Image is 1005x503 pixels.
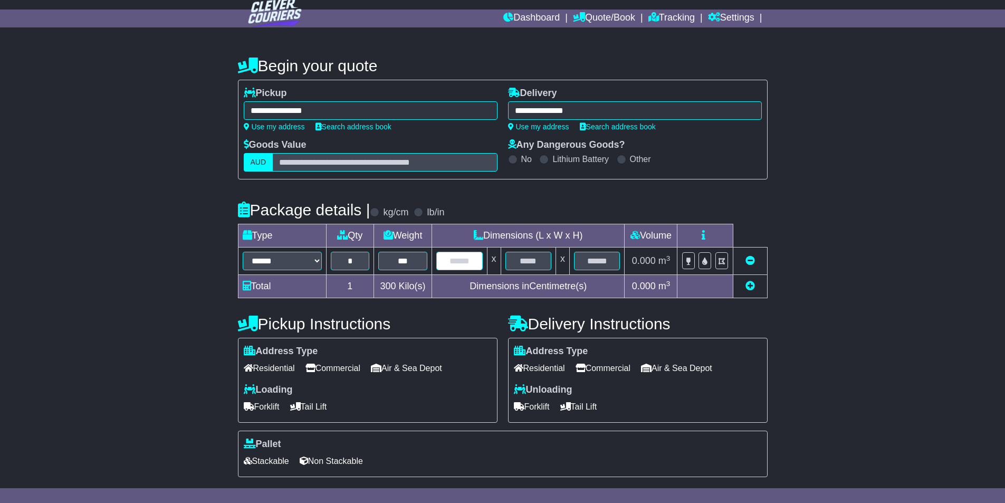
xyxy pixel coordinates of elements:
span: 300 [380,281,396,291]
td: Dimensions in Centimetre(s) [432,275,625,298]
label: AUD [244,153,273,172]
label: Address Type [244,346,318,357]
td: 1 [326,275,374,298]
td: Qty [326,224,374,248]
td: Total [238,275,326,298]
span: Air & Sea Depot [641,360,712,376]
label: Pickup [244,88,287,99]
a: Use my address [508,122,569,131]
a: Use my address [244,122,305,131]
sup: 3 [666,280,671,288]
td: Kilo(s) [374,275,432,298]
label: Delivery [508,88,557,99]
a: Quote/Book [573,10,635,27]
td: x [487,248,501,275]
span: Air & Sea Depot [371,360,442,376]
h4: Delivery Instructions [508,315,768,333]
label: lb/in [427,207,444,219]
td: Dimensions (L x W x H) [432,224,625,248]
a: Search address book [315,122,391,131]
label: Loading [244,384,293,396]
a: Add new item [745,281,755,291]
span: Tail Lift [560,398,597,415]
sup: 3 [666,254,671,262]
td: Volume [625,224,677,248]
h4: Package details | [238,201,370,219]
span: Commercial [576,360,630,376]
label: Address Type [514,346,588,357]
span: Residential [514,360,565,376]
label: Lithium Battery [552,154,609,164]
label: Any Dangerous Goods? [508,139,625,151]
span: 0.000 [632,255,656,266]
a: Dashboard [503,10,560,27]
label: No [521,154,532,164]
span: Non Stackable [300,453,363,469]
label: kg/cm [383,207,408,219]
a: Search address book [580,122,656,131]
label: Other [630,154,651,164]
td: Type [238,224,326,248]
span: 0.000 [632,281,656,291]
span: m [658,255,671,266]
label: Unloading [514,384,572,396]
td: Weight [374,224,432,248]
span: Commercial [305,360,360,376]
h4: Pickup Instructions [238,315,497,333]
span: m [658,281,671,291]
h4: Begin your quote [238,57,768,74]
span: Tail Lift [290,398,327,415]
span: Residential [244,360,295,376]
a: Tracking [648,10,695,27]
span: Forklift [244,398,280,415]
label: Pallet [244,439,281,450]
label: Goods Value [244,139,307,151]
span: Forklift [514,398,550,415]
td: x [556,248,569,275]
span: Stackable [244,453,289,469]
a: Settings [708,10,754,27]
a: Remove this item [745,255,755,266]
